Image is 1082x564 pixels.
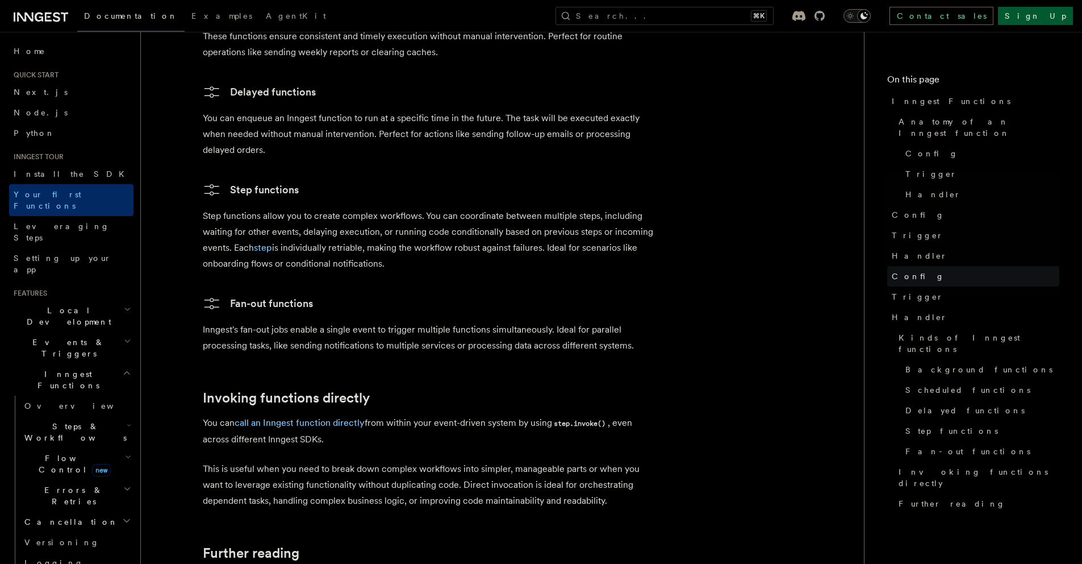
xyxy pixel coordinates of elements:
[14,222,110,242] span: Leveraging Steps
[555,7,774,25] button: Search...⌘K
[203,295,313,313] a: Fan-out functions
[20,480,133,512] button: Errors & Retries
[9,102,133,123] a: Node.js
[9,82,133,102] a: Next.js
[14,88,68,97] span: Next.js
[77,3,185,32] a: Documentation
[905,189,961,200] span: Handler
[894,111,1059,143] a: Anatomy of an Inngest function
[887,307,1059,327] a: Handler
[901,164,1059,184] a: Trigger
[901,400,1059,421] a: Delayed functions
[9,248,133,280] a: Setting up your app
[998,7,1073,25] a: Sign Up
[901,359,1059,380] a: Background functions
[235,417,365,428] a: call an Inngest function directly
[892,250,947,262] span: Handler
[20,484,123,507] span: Errors & Retries
[905,148,958,159] span: Config
[9,184,133,216] a: Your first Functions
[901,380,1059,400] a: Scheduled functions
[14,128,55,138] span: Python
[892,209,945,221] span: Config
[259,3,333,31] a: AgentKit
[894,494,1059,514] a: Further reading
[14,45,45,57] span: Home
[9,364,133,396] button: Inngest Functions
[20,448,133,480] button: Flow Controlnew
[892,96,1010,107] span: Inngest Functions
[20,532,133,553] a: Versioning
[901,184,1059,205] a: Handler
[20,453,125,475] span: Flow Control
[92,464,111,476] span: new
[9,123,133,143] a: Python
[9,70,59,80] span: Quick start
[9,289,47,298] span: Features
[203,13,657,60] p: Inngest's scheduled functions enable you to run tasks automatically at specified intervals using ...
[9,368,123,391] span: Inngest Functions
[887,225,1059,246] a: Trigger
[9,300,133,332] button: Local Development
[894,462,1059,494] a: Invoking functions directly
[84,11,178,20] span: Documentation
[905,405,1025,416] span: Delayed functions
[899,498,1005,509] span: Further reading
[9,305,124,327] span: Local Development
[899,116,1059,139] span: Anatomy of an Inngest function
[751,10,767,22] kbd: ⌘K
[899,332,1059,355] span: Kinds of Inngest functions
[9,332,133,364] button: Events & Triggers
[892,230,943,241] span: Trigger
[9,216,133,248] a: Leveraging Steps
[203,415,657,447] p: You can from within your event-driven system by using , even across different Inngest SDKs.
[9,41,133,61] a: Home
[892,312,947,323] span: Handler
[9,152,64,161] span: Inngest tour
[901,143,1059,164] a: Config
[203,208,657,272] p: Step functions allow you to create complex workflows. You can coordinate between multiple steps, ...
[887,91,1059,111] a: Inngest Functions
[20,421,127,443] span: Steps & Workflows
[20,516,118,528] span: Cancellation
[14,190,81,210] span: Your first Functions
[254,242,272,253] a: step
[203,322,657,354] p: Inngest's fan-out jobs enable a single event to trigger multiple functions simultaneously. Ideal ...
[20,416,133,448] button: Steps & Workflows
[887,246,1059,266] a: Handler
[203,110,657,158] p: You can enqueue an Inngest function to run at a specific time in the future. The task will be exe...
[887,73,1059,91] h4: On this page
[905,168,957,180] span: Trigger
[24,538,99,547] span: Versioning
[899,466,1059,489] span: Invoking functions directly
[185,3,259,31] a: Examples
[892,291,943,302] span: Trigger
[894,327,1059,359] a: Kinds of Inngest functions
[905,384,1030,396] span: Scheduled functions
[887,266,1059,287] a: Config
[191,11,252,20] span: Examples
[20,396,133,416] a: Overview
[14,169,131,179] span: Install the SDK
[905,364,1052,375] span: Background functions
[9,164,133,184] a: Install the SDK
[266,11,326,20] span: AgentKit
[887,205,1059,225] a: Config
[552,419,608,429] code: step.invoke()
[905,425,998,437] span: Step functions
[203,545,299,561] a: Further reading
[203,83,316,101] a: Delayed functions
[203,181,299,199] a: Step functions
[20,512,133,532] button: Cancellation
[24,401,141,410] span: Overview
[892,271,945,282] span: Config
[901,421,1059,441] a: Step functions
[905,446,1030,457] span: Fan-out functions
[887,287,1059,307] a: Trigger
[9,337,124,359] span: Events & Triggers
[203,390,370,406] a: Invoking functions directly
[901,441,1059,462] a: Fan-out functions
[889,7,993,25] a: Contact sales
[14,254,111,274] span: Setting up your app
[843,9,871,23] button: Toggle dark mode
